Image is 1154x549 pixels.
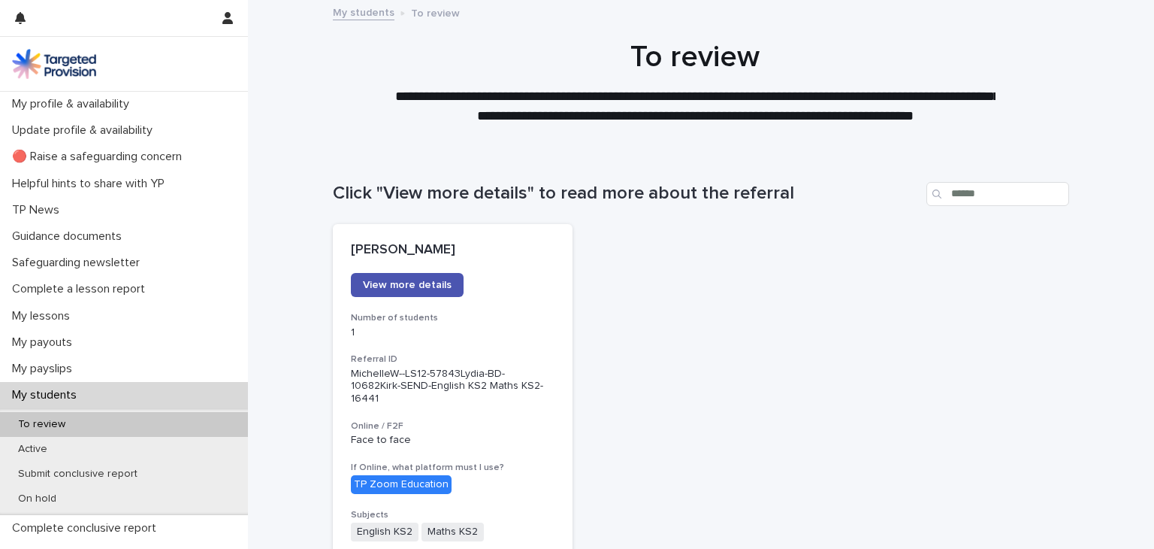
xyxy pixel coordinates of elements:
[333,3,394,20] a: My students
[6,493,68,505] p: On hold
[351,353,554,365] h3: Referral ID
[351,326,554,339] p: 1
[351,312,554,324] h3: Number of students
[327,39,1063,75] h1: To review
[6,335,84,350] p: My payouts
[351,462,554,474] h3: If Online, what platform must I use?
[6,203,71,217] p: TP News
[6,97,141,111] p: My profile & availability
[6,229,134,244] p: Guidance documents
[421,523,484,541] span: Maths KS2
[351,420,554,432] h3: Online / F2F
[12,49,96,79] img: M5nRWzHhSzIhMunXDL62
[6,282,157,296] p: Complete a lesson report
[351,523,418,541] span: English KS2
[6,150,194,164] p: 🔴 Raise a safeguarding concern
[926,182,1069,206] input: Search
[6,468,150,481] p: Submit conclusive report
[6,418,77,431] p: To review
[6,256,152,270] p: Safeguarding newsletter
[6,521,168,535] p: Complete conclusive report
[6,177,177,191] p: Helpful hints to share with YP
[351,368,554,405] p: MichelleW--LS12-57843Lydia-BD-10682Kirk-SEND-English KS2 Maths KS2-16441
[6,443,59,456] p: Active
[6,309,82,323] p: My lessons
[351,475,452,494] div: TP Zoom Education
[363,280,452,290] span: View more details
[411,4,460,20] p: To review
[6,362,84,376] p: My payslips
[6,123,165,138] p: Update profile & availability
[6,388,89,402] p: My students
[351,242,554,259] p: [PERSON_NAME]
[351,273,464,297] a: View more details
[333,183,920,205] h1: Click "View more details" to read more about the referral
[351,434,554,447] p: Face to face
[351,509,554,521] h3: Subjects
